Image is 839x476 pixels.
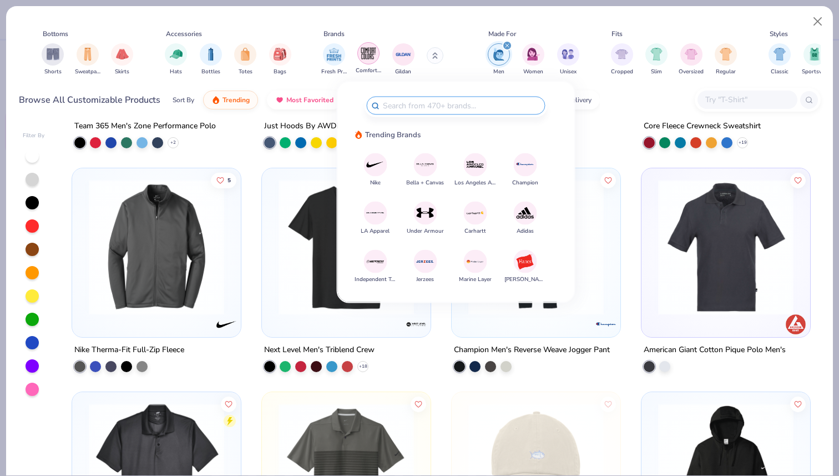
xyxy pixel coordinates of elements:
div: Champion Men's Reverse Weave Jogger Pant [454,343,610,357]
span: Oversized [679,68,704,76]
img: Adidas [515,203,535,223]
div: filter for Sweatpants [75,43,100,76]
div: Next Level Men's Triblend Crew [264,343,375,357]
div: filter for Sportswear [802,43,827,76]
span: Regular [716,68,736,76]
div: filter for Regular [715,43,737,76]
span: Trending Brands [365,129,421,141]
span: Men [493,68,504,76]
img: Men Image [493,48,505,61]
button: filter button [488,43,510,76]
span: Classic [771,68,789,76]
div: Accessories [166,29,202,39]
span: Totes [239,68,252,76]
img: Comfort Colors Image [360,45,377,62]
span: Most Favorited [286,96,333,104]
button: filter button [769,43,791,76]
button: Los Angeles ApparelLos Angeles Apparel [454,153,496,187]
img: Sportswear Image [808,48,821,61]
div: filter for Fresh Prints [321,43,347,76]
img: Marine Layer [466,252,485,271]
div: filter for Comfort Colors [356,42,381,75]
button: filter button [165,43,187,76]
button: AdidasAdidas [513,201,537,235]
button: filter button [321,43,347,76]
div: American Giant Cotton Pique Polo Men's [644,343,786,357]
div: filter for Slim [645,43,668,76]
button: LA ApparelLA Apparel [361,201,390,235]
button: Like [411,396,426,412]
span: Skirts [115,68,129,76]
span: Comfort Colors [356,67,381,75]
img: Jerzees [416,252,435,271]
button: Most Favorited [267,91,342,109]
img: Gildan Image [395,46,412,63]
img: Bella + Canvas [416,155,435,174]
button: Under ArmourUnder Armour [407,201,444,235]
button: filter button [200,43,222,76]
img: Bags Image [274,48,286,61]
img: 0d2c1a10-c413-45e0-a443-739574bcb22f [83,179,230,315]
span: Hats [170,68,182,76]
img: Unisex Image [562,48,574,61]
div: filter for Men [488,43,510,76]
img: Oversized Image [685,48,698,61]
div: filter for Bags [269,43,291,76]
img: Slim Image [650,48,663,61]
div: Filter By [23,132,45,140]
img: Nike [366,155,385,174]
div: filter for Shorts [42,43,64,76]
button: Like [600,172,616,188]
button: filter button [392,43,415,76]
img: Sweatpants Image [82,48,94,61]
span: Cropped [611,68,633,76]
button: filter button [356,43,381,76]
img: Carhartt [466,203,485,223]
img: Bottles Image [205,48,217,61]
div: Nike Therma-Fit Full-Zip Fleece [74,343,184,357]
button: ChampionChampion [512,153,538,187]
img: Women Image [527,48,540,61]
div: Bottoms [43,29,68,39]
img: 746a98ff-6f09-4af7-aa58-8d5d89e0f5e5 [273,179,419,315]
button: filter button [557,43,579,76]
span: Fresh Prints [321,68,347,76]
span: Shorts [44,68,62,76]
img: Champion [515,155,535,174]
div: Just Hoods By AWDis Men's 80/20 Midweight College Hooded Sweatshirt [264,119,428,133]
div: filter for Gildan [392,43,415,76]
img: Regular Image [720,48,732,61]
div: filter for Women [522,43,544,76]
button: Hanes[PERSON_NAME] [504,250,546,284]
span: Under Armour [407,227,444,235]
button: Bella + CanvasBella + Canvas [406,153,444,187]
span: Los Angeles Apparel [454,178,496,187]
span: Carhartt [464,227,486,235]
div: Fits [611,29,623,39]
div: Brands [324,29,345,39]
button: filter button [234,43,256,76]
div: filter for Classic [769,43,791,76]
span: Marine Layer [459,275,492,284]
div: filter for Totes [234,43,256,76]
span: Unisex [560,68,577,76]
img: American Giant logo [784,313,806,335]
span: 5 [228,177,231,183]
button: CarharttCarhartt [463,201,487,235]
button: JerzeesJerzees [413,250,437,284]
div: Styles [770,29,788,39]
span: Women [523,68,543,76]
img: Skirts Image [116,48,129,61]
span: LA Apparel [361,227,390,235]
input: Search from 470+ brands... [382,99,540,112]
button: filter button [269,43,291,76]
button: Trending [203,91,258,109]
span: Bottles [201,68,220,76]
div: Made For [488,29,516,39]
img: Champion logo [595,313,617,335]
div: Team 365 Men's Zone Performance Polo [74,119,216,133]
div: Core Fleece Crewneck Sweatshirt [644,119,761,133]
button: Like [600,396,616,412]
div: filter for Cropped [611,43,633,76]
button: Like [790,172,806,188]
